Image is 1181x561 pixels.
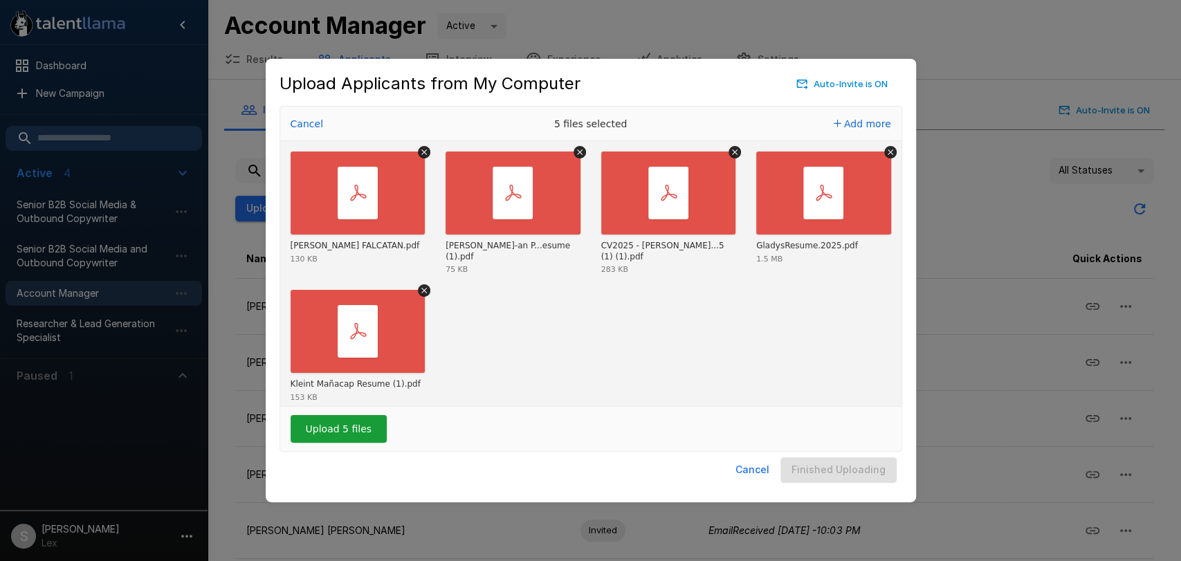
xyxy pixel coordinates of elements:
div: 5 files selected [487,107,695,141]
span: Add more [844,118,891,129]
button: Auto-Invite is ON [794,73,891,95]
div: GladysResume.2025.pdf [756,241,858,252]
div: Kleint Mañacap Resume (1).pdf [291,379,421,390]
button: Cancel [730,457,775,483]
button: Remove file [884,146,897,158]
div: 1.5 MB [756,255,782,263]
button: Remove file [574,146,586,158]
div: Uppy Dashboard [280,106,902,452]
div: Joseph Ra-an Patriarca - Resume (1).pdf [446,241,577,262]
div: 130 KB [291,255,318,263]
button: Remove file [729,146,741,158]
div: 283 KB [601,266,628,273]
div: CV2025 - Jason Frank Tacsagon 2025 (1) (1).pdf [601,241,733,262]
button: Remove file [418,284,430,297]
div: ROSELLER RUIZ FALCATAN.pdf [291,241,420,252]
div: 75 KB [446,266,468,273]
div: 153 KB [291,394,318,401]
button: Upload 5 files [291,415,387,443]
h5: Upload Applicants from My Computer [280,73,580,95]
button: Cancel [286,114,327,134]
button: Add more files [828,114,897,134]
button: Remove file [418,146,430,158]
